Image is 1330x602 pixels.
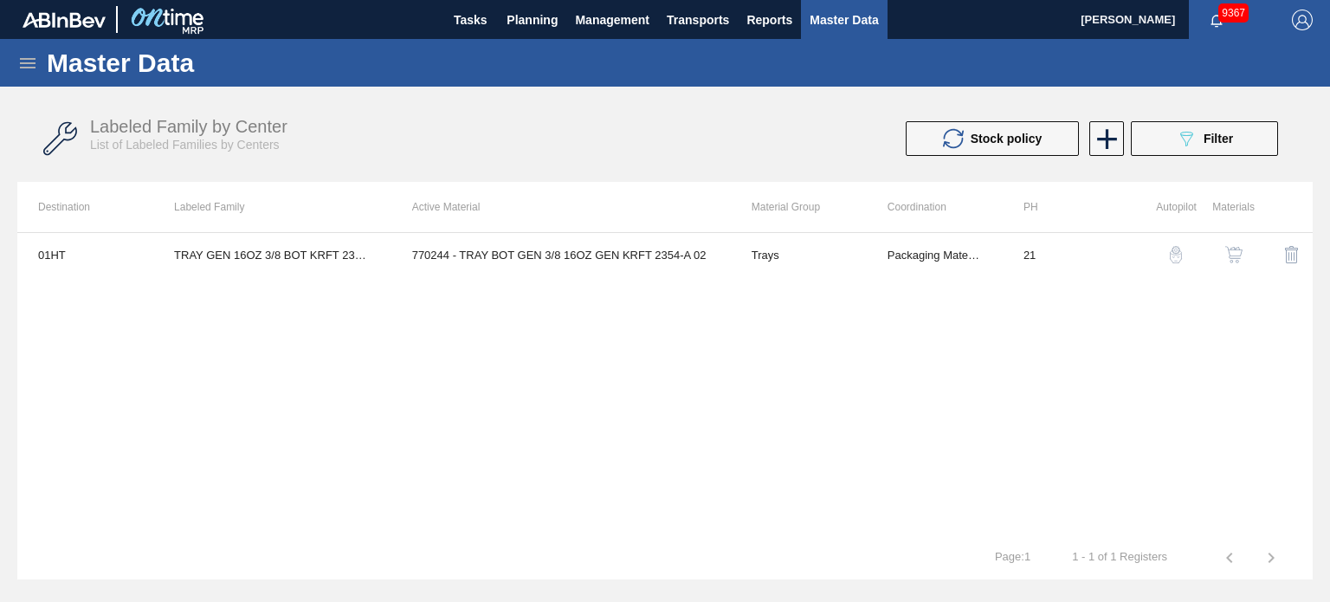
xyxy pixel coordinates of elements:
[1189,8,1244,32] button: Notifications
[23,12,106,28] img: TNhmsLtSVTkK8tSr43FrP2fwEKptu5GPRR3wAAAABJRU5ErkJggg==
[451,10,489,30] span: Tasks
[391,182,731,232] th: Active Material
[575,10,649,30] span: Management
[1088,121,1122,156] div: New labeled family by center
[1213,234,1255,275] button: shopping-cart-icon
[1147,234,1197,275] div: Autopilot Configuration
[1139,182,1197,232] th: Autopilot
[731,182,867,232] th: Material Group
[391,233,731,276] td: 770244 - TRAY BOT GEN 3/8 16OZ GEN KRFT 2354-A 02
[1218,3,1249,23] span: 9367
[667,10,729,30] span: Transports
[47,53,354,73] h1: Master Data
[1131,121,1278,156] button: Filter
[90,138,280,152] span: List of Labeled Families by Centers
[867,182,1003,232] th: Coordination
[1051,536,1188,564] td: 1 - 1 of 1 Registers
[971,132,1042,146] span: Stock policy
[1282,244,1302,265] img: delete-icon
[153,182,391,232] th: Labeled Family
[1155,234,1197,275] button: auto-pilot-icon
[810,10,878,30] span: Master Data
[867,233,1003,276] td: Packaging Materials
[1292,10,1313,30] img: Logout
[90,117,287,136] span: Labeled Family by Center
[1167,246,1185,263] img: auto-pilot-icon
[731,233,867,276] td: Trays
[906,121,1088,156] div: Update stock policy
[906,121,1079,156] button: Stock policy
[17,182,153,232] th: Destination
[1197,182,1255,232] th: Materials
[1204,132,1233,146] span: Filter
[1225,246,1243,263] img: shopping-cart-icon
[153,233,391,276] td: TRAY GEN 16OZ 3/8 BOT KRFT 2354-A CA
[1003,182,1139,232] th: PH
[974,536,1051,564] td: Page : 1
[1205,234,1255,275] div: View Materials
[1271,234,1313,275] button: delete-icon
[1003,233,1139,276] td: 21
[1263,234,1313,275] div: Delete Labeled Family X Center
[17,233,153,276] td: 01HT
[746,10,792,30] span: Reports
[507,10,558,30] span: Planning
[1122,121,1287,156] div: Filter labeled family by center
